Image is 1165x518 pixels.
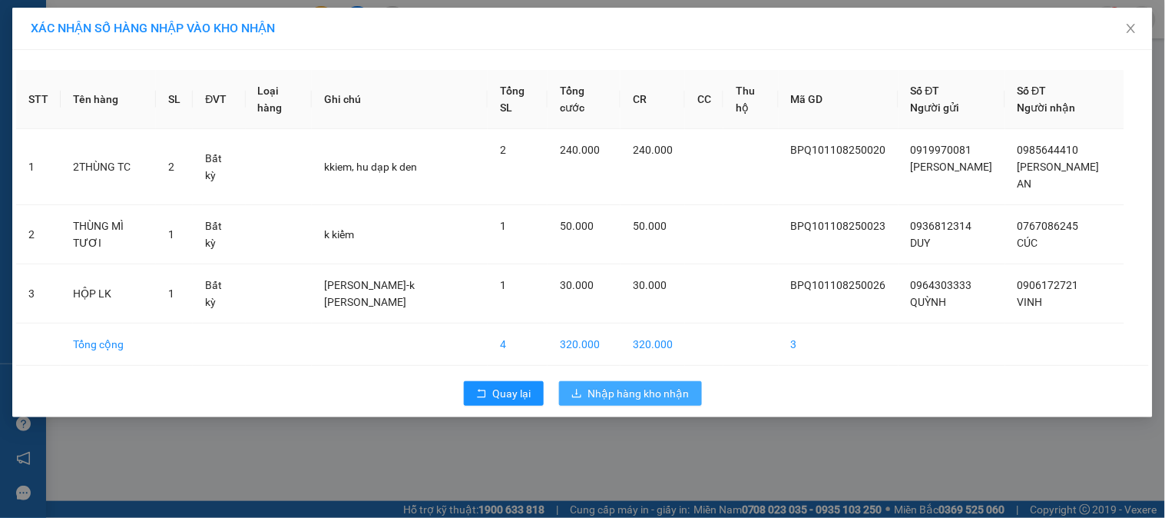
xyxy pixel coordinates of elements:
[1018,220,1079,232] span: 0767086245
[1018,279,1079,291] span: 0906172721
[911,85,940,97] span: Số ĐT
[1018,161,1100,190] span: [PERSON_NAME] AN
[633,279,667,291] span: 30.000
[791,220,886,232] span: BPQ101108250023
[621,70,685,129] th: CR
[621,324,685,366] td: 320.000
[559,381,702,406] button: downloadNhập hàng kho nhận
[312,70,488,129] th: Ghi chú
[16,264,61,324] td: 3
[324,228,354,241] span: k kiểm
[560,220,594,232] span: 50.000
[16,205,61,264] td: 2
[476,388,487,400] span: rollback
[61,324,156,366] td: Tổng cộng
[911,296,947,308] span: QUỲNH
[723,70,779,129] th: Thu hộ
[685,70,723,129] th: CC
[61,129,156,205] td: 2THÙNG TC
[500,279,506,291] span: 1
[779,324,899,366] td: 3
[560,144,600,156] span: 240.000
[1018,101,1076,114] span: Người nhận
[911,279,972,291] span: 0964303333
[1018,296,1043,308] span: VINH
[464,381,544,406] button: rollbackQuay lại
[1110,8,1153,51] button: Close
[911,144,972,156] span: 0919970081
[193,264,245,324] td: Bất kỳ
[168,287,174,300] span: 1
[911,220,972,232] span: 0936812314
[548,324,621,366] td: 320.000
[16,70,61,129] th: STT
[324,161,417,173] span: kkiem, hu dạp k den
[168,228,174,241] span: 1
[911,101,960,114] span: Người gửi
[791,279,886,291] span: BPQ101108250026
[1125,22,1137,35] span: close
[193,205,245,264] td: Bất kỳ
[156,70,193,129] th: SL
[911,161,993,173] span: [PERSON_NAME]
[61,264,156,324] td: HỘP LK
[779,70,899,129] th: Mã GD
[500,220,506,232] span: 1
[1018,85,1047,97] span: Số ĐT
[548,70,621,129] th: Tổng cước
[488,324,548,366] td: 4
[500,144,506,156] span: 2
[193,129,245,205] td: Bất kỳ
[633,144,673,156] span: 240.000
[493,385,531,402] span: Quay lại
[31,21,275,35] span: XÁC NHẬN SỐ HÀNG NHẬP VÀO KHO NHẬN
[911,237,931,249] span: DUY
[1018,144,1079,156] span: 0985644410
[571,388,582,400] span: download
[791,144,886,156] span: BPQ101108250020
[588,385,690,402] span: Nhập hàng kho nhận
[633,220,667,232] span: 50.000
[488,70,548,129] th: Tổng SL
[16,129,61,205] td: 1
[324,279,415,308] span: [PERSON_NAME]-k [PERSON_NAME]
[61,70,156,129] th: Tên hàng
[1018,237,1038,249] span: CÚC
[61,205,156,264] td: THÙNG MÌ TƯƠI
[168,161,174,173] span: 2
[193,70,245,129] th: ĐVT
[560,279,594,291] span: 30.000
[246,70,313,129] th: Loại hàng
